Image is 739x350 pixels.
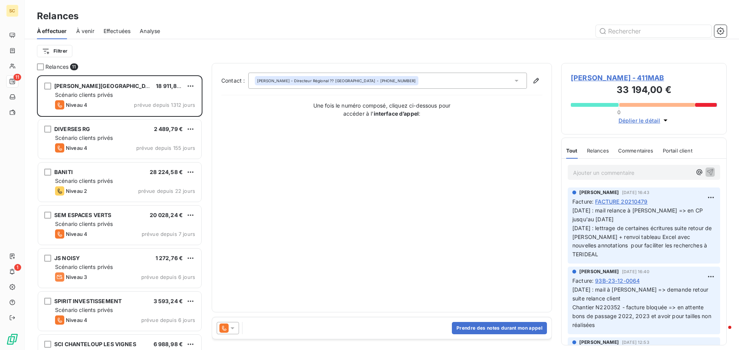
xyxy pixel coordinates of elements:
span: DIVERSES RG [54,126,90,132]
span: [DATE] : mail à [PERSON_NAME] => demande retour suite relance client Chantier N220352 - facture b... [572,286,713,328]
span: Scénario clients privés [55,307,113,313]
span: À effectuer [37,27,67,35]
div: grid [37,75,202,350]
span: Relances [45,63,69,71]
span: Niveau 4 [66,145,87,151]
span: Analyse [140,27,160,35]
span: BANITI [54,169,73,175]
span: prévue depuis 6 jours [141,274,195,280]
span: SCI CHANTELOUP LES VIGNES [54,341,136,347]
span: [PERSON_NAME][GEOGRAPHIC_DATA] [54,83,158,89]
h3: 33 194,00 € [571,83,717,98]
span: prévue depuis 1312 jours [134,102,195,108]
span: Facture : [572,277,594,285]
button: Filtrer [37,45,72,57]
span: 93B-23-12-0064 [595,277,640,285]
span: Scénario clients privés [55,177,113,184]
span: Tout [566,148,578,154]
span: 28 224,58 € [150,169,183,175]
span: Scénario clients privés [55,91,113,98]
span: Déplier le détail [619,116,660,124]
span: prévue depuis 155 jours [136,145,195,151]
input: Rechercher [596,25,711,37]
span: prévue depuis 6 jours [141,317,195,323]
span: Facture : [572,197,594,206]
div: SC [6,5,18,17]
span: 11 [13,74,21,81]
span: Niveau 3 [66,274,87,280]
span: 6 988,98 € [154,341,183,347]
span: 18 911,87 € [156,83,185,89]
span: 2 489,79 € [154,126,183,132]
span: Effectuées [104,27,131,35]
p: Une fois le numéro composé, cliquez ci-dessous pour accéder à l’ : [305,101,459,118]
span: 1 272,76 € [155,255,183,261]
span: 1 [14,264,21,271]
span: SEM ESPACES VERTS [54,212,112,218]
span: [DATE] 12:53 [622,340,649,345]
span: À venir [76,27,94,35]
span: [DATE] 16:40 [622,269,649,274]
span: Scénario clients privés [55,221,113,227]
span: 3 593,24 € [154,298,183,304]
span: Niveau 2 [66,188,87,194]
span: Commentaires [618,148,654,154]
span: [PERSON_NAME] [579,339,619,346]
span: [PERSON_NAME] [579,189,619,196]
span: Scénario clients privés [55,264,113,270]
span: Portail client [663,148,692,154]
span: Niveau 4 [66,317,87,323]
span: SPIRIT INVESTISSEMENT [54,298,122,304]
span: Niveau 4 [66,231,87,237]
span: [DATE] 16:43 [622,190,649,195]
button: Déplier le détail [616,116,672,125]
div: - [PHONE_NUMBER] [257,78,416,83]
button: Prendre des notes durant mon appel [452,322,547,334]
span: 20 028,24 € [150,212,183,218]
h3: Relances [37,9,79,23]
span: [DATE] : mail relance à [PERSON_NAME] => en CP jusqu'au [DATE] [DATE] : lettrage de certaines écr... [572,207,714,257]
strong: interface d’appel [374,110,419,117]
span: Scénario clients privés [55,134,113,141]
span: 11 [70,63,78,70]
span: prévue depuis 7 jours [142,231,195,237]
span: prévue depuis 22 jours [138,188,195,194]
iframe: Intercom live chat [713,324,731,342]
span: 0 [617,109,620,115]
span: [PERSON_NAME] - 411MAB [571,73,717,83]
span: Relances [587,148,609,154]
img: Logo LeanPay [6,333,18,345]
span: JS NOISY [54,255,80,261]
span: Niveau 4 [66,102,87,108]
span: FACTURE 20210479 [595,197,647,206]
label: Contact : [221,77,248,85]
span: [PERSON_NAME] - Directeur Régional ?? [GEOGRAPHIC_DATA] [257,78,375,83]
span: [PERSON_NAME] [579,268,619,275]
